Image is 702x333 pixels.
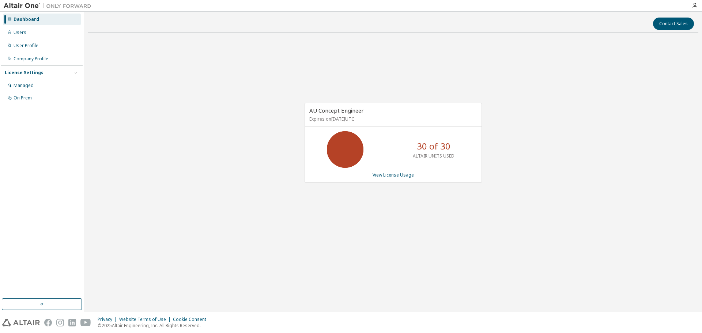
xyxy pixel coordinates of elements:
p: 30 of 30 [417,140,450,152]
div: Cookie Consent [173,317,211,322]
img: youtube.svg [80,319,91,326]
button: Contact Sales [653,18,694,30]
div: Privacy [98,317,119,322]
p: © 2025 Altair Engineering, Inc. All Rights Reserved. [98,322,211,329]
img: altair_logo.svg [2,319,40,326]
img: facebook.svg [44,319,52,326]
div: License Settings [5,70,44,76]
p: ALTAIR UNITS USED [413,153,454,159]
img: linkedin.svg [68,319,76,326]
div: User Profile [14,43,38,49]
p: Expires on [DATE] UTC [309,116,475,122]
div: Dashboard [14,16,39,22]
div: Company Profile [14,56,48,62]
div: Users [14,30,26,35]
a: View License Usage [373,172,414,178]
div: On Prem [14,95,32,101]
img: instagram.svg [56,319,64,326]
div: Managed [14,83,34,88]
img: Altair One [4,2,95,10]
span: AU Concept Engineer [309,107,364,114]
div: Website Terms of Use [119,317,173,322]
